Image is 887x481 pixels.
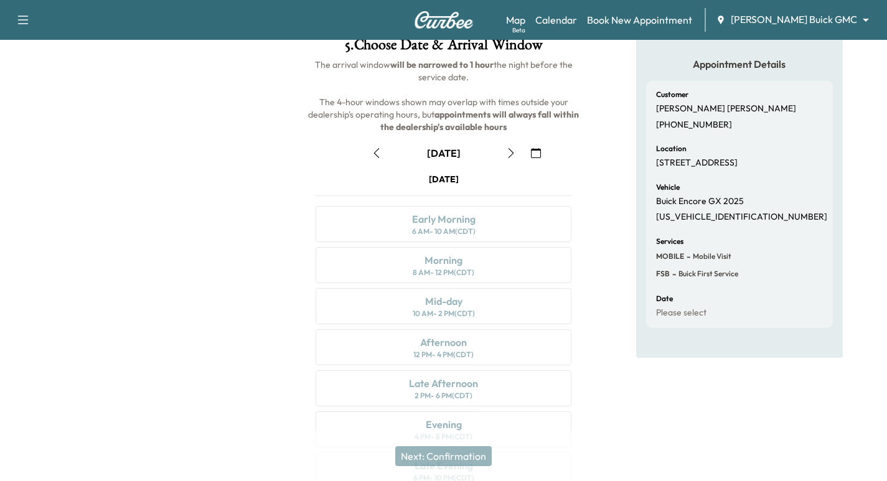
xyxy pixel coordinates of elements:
[656,145,687,152] h6: Location
[646,57,833,71] h5: Appointment Details
[414,11,474,29] img: Curbee Logo
[656,184,680,191] h6: Vehicle
[512,26,525,35] div: Beta
[656,295,673,302] h6: Date
[676,269,738,279] span: Buick First Service
[656,103,796,114] p: [PERSON_NAME] [PERSON_NAME]
[380,109,581,133] b: appointments will always fall within the dealership's available hours
[308,59,581,133] span: The arrival window the night before the service date. The 4-hour windows shown may overlap with t...
[656,212,827,223] p: [US_VEHICLE_IDENTIFICATION_NUMBER]
[535,12,577,27] a: Calendar
[656,119,732,131] p: [PHONE_NUMBER]
[656,157,738,169] p: [STREET_ADDRESS]
[670,268,676,280] span: -
[690,251,731,261] span: Mobile Visit
[587,12,692,27] a: Book New Appointment
[306,37,581,58] h1: 5 . Choose Date & Arrival Window
[656,307,706,319] p: Please select
[656,269,670,279] span: FSB
[731,12,857,27] span: [PERSON_NAME] Buick GMC
[656,251,684,261] span: MOBILE
[684,250,690,263] span: -
[656,238,683,245] h6: Services
[427,146,461,160] div: [DATE]
[656,91,688,98] h6: Customer
[506,12,525,27] a: MapBeta
[429,173,459,185] div: [DATE]
[390,59,494,70] b: will be narrowed to 1 hour
[656,196,744,207] p: Buick Encore GX 2025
